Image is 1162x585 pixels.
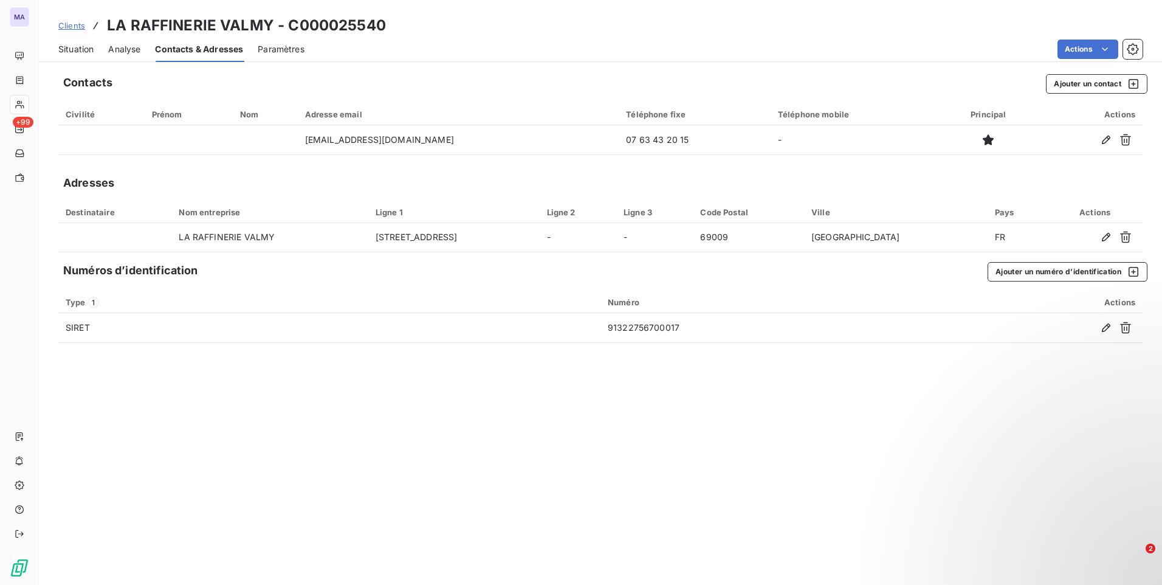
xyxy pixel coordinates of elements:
div: Prénom [152,109,225,119]
div: Ligne 3 [624,207,686,217]
td: 91322756700017 [600,313,935,342]
h3: LA RAFFINERIE VALMY - C000025540 [107,15,386,36]
div: MA [10,7,29,27]
span: 2 [1146,544,1155,553]
div: Type [66,297,593,308]
div: Adresse email [305,109,612,119]
div: Principal [946,109,1030,119]
td: FR [988,223,1048,252]
div: Numéro [608,297,928,307]
td: [GEOGRAPHIC_DATA] [804,223,988,252]
div: Actions [1054,207,1135,217]
button: Actions [1057,40,1118,59]
div: Ligne 1 [376,207,532,217]
td: - [616,223,693,252]
span: +99 [13,117,33,128]
div: Nom [240,109,290,119]
img: Logo LeanPay [10,558,29,578]
iframe: Intercom live chat [1121,544,1150,573]
div: Nom entreprise [179,207,360,217]
span: Situation [58,43,94,55]
div: Ligne 2 [547,207,609,217]
iframe: Intercom notifications message [919,467,1162,552]
span: Analyse [108,43,140,55]
td: 07 63 43 20 15 [619,125,771,154]
button: Ajouter un contact [1046,74,1147,94]
div: Actions [1045,109,1135,119]
td: SIRET [58,313,600,342]
span: 1 [88,297,99,308]
td: - [540,223,616,252]
h5: Adresses [63,175,114,192]
div: Téléphone fixe [626,109,763,119]
td: - [771,125,940,154]
div: Pays [995,207,1040,217]
button: Ajouter un numéro d’identification [988,262,1147,282]
h5: Numéros d’identification [63,262,198,279]
div: Ville [811,207,980,217]
div: Actions [943,297,1135,307]
td: [STREET_ADDRESS] [368,223,540,252]
span: Paramètres [258,43,304,55]
td: LA RAFFINERIE VALMY [171,223,368,252]
a: Clients [58,19,85,32]
h5: Contacts [63,74,112,91]
div: Téléphone mobile [778,109,932,119]
div: Code Postal [700,207,797,217]
span: Contacts & Adresses [155,43,243,55]
td: [EMAIL_ADDRESS][DOMAIN_NAME] [298,125,619,154]
span: Clients [58,21,85,30]
td: 69009 [693,223,804,252]
div: Destinataire [66,207,164,217]
div: Civilité [66,109,137,119]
